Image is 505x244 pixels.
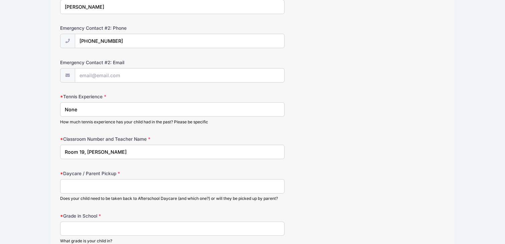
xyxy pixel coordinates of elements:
div: What grade is your child in? [60,238,285,244]
label: Classroom Number and Teacher Name [60,136,188,142]
div: How much tennis experience has your child had in the past? Please be specific [60,119,285,125]
label: Grade in School [60,213,188,219]
div: Does your child need to be taken back to Afterschool Daycare (and which one?) or will they be pic... [60,196,285,202]
input: (xxx) xxx-xxxx [75,34,285,48]
input: email@email.com [75,68,285,83]
label: Tennis Experience [60,93,188,100]
label: Emergency Contact #2: Email [60,59,188,66]
label: Daycare / Parent Pickup [60,170,188,177]
label: Emergency Contact #2: Phone [60,25,188,31]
